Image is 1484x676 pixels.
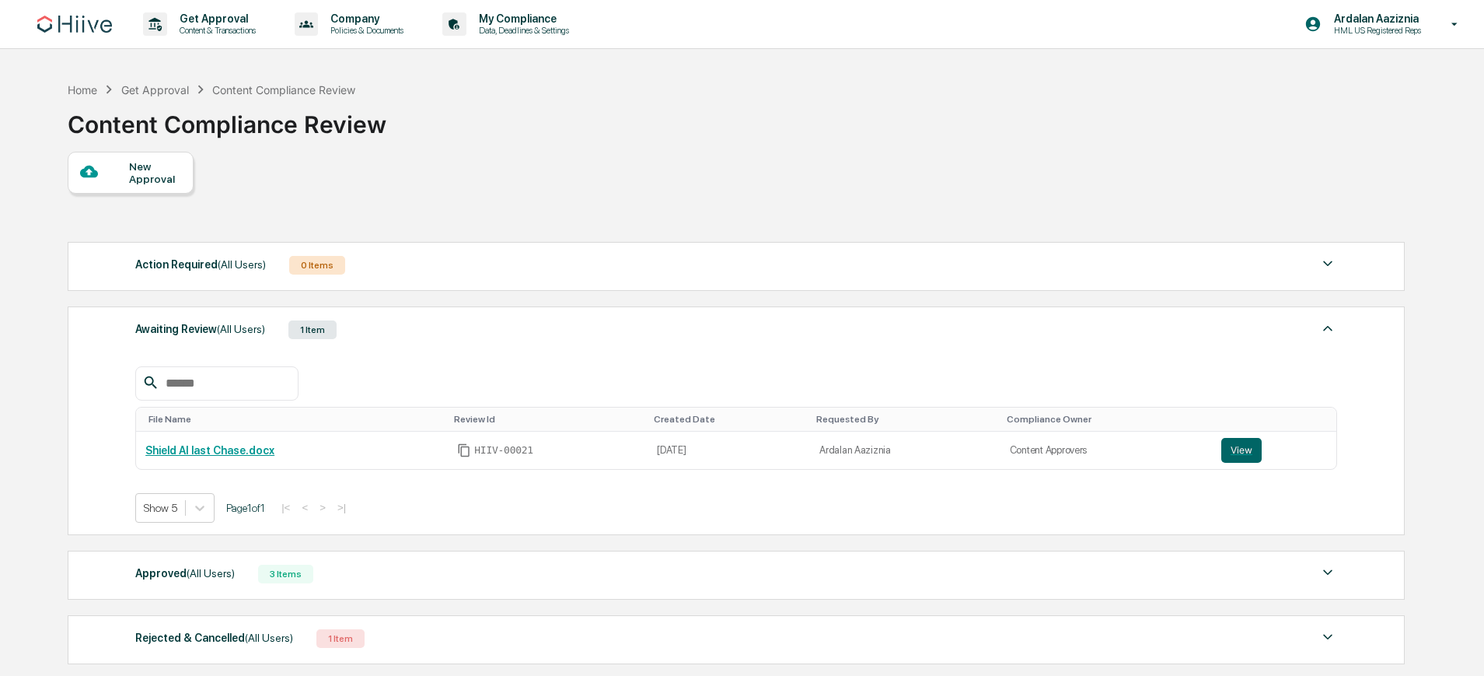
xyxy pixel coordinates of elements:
[218,258,266,271] span: (All Users)
[1221,438,1262,463] button: View
[466,12,577,25] p: My Compliance
[135,319,265,339] div: Awaiting Review
[135,628,293,648] div: Rejected & Cancelled
[454,414,641,425] div: Toggle SortBy
[1434,625,1476,667] iframe: Open customer support
[318,25,411,36] p: Policies & Documents
[121,83,189,96] div: Get Approval
[1322,25,1429,36] p: HML US Registered Reps
[318,12,411,25] p: Company
[212,83,355,96] div: Content Compliance Review
[1318,319,1337,338] img: caret
[1318,254,1337,273] img: caret
[648,432,810,469] td: [DATE]
[145,444,274,457] a: Shield AI last Chase.docx
[258,565,313,583] div: 3 Items
[167,12,264,25] p: Get Approval
[68,98,386,138] div: Content Compliance Review
[474,444,533,457] span: HIIV-00021
[654,414,804,425] div: Toggle SortBy
[1224,414,1330,425] div: Toggle SortBy
[297,501,313,514] button: <
[316,629,365,648] div: 1 Item
[167,25,264,36] p: Content & Transactions
[129,160,181,185] div: New Approval
[333,501,351,514] button: >|
[810,432,1000,469] td: Ardalan Aaziznia
[135,563,235,583] div: Approved
[457,443,471,457] span: Copy Id
[1322,12,1429,25] p: Ardalan Aaziznia
[187,567,235,580] span: (All Users)
[816,414,994,425] div: Toggle SortBy
[217,323,265,335] span: (All Users)
[315,501,330,514] button: >
[68,83,97,96] div: Home
[1000,432,1212,469] td: Content Approvers
[1318,628,1337,646] img: caret
[1007,414,1206,425] div: Toggle SortBy
[288,320,337,339] div: 1 Item
[226,502,265,514] span: Page 1 of 1
[135,254,266,275] div: Action Required
[37,16,112,33] img: logo
[277,501,295,514] button: |<
[1318,563,1337,582] img: caret
[148,414,442,425] div: Toggle SortBy
[466,25,577,36] p: Data, Deadlines & Settings
[289,256,345,275] div: 0 Items
[1221,438,1327,463] a: View
[245,632,293,644] span: (All Users)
